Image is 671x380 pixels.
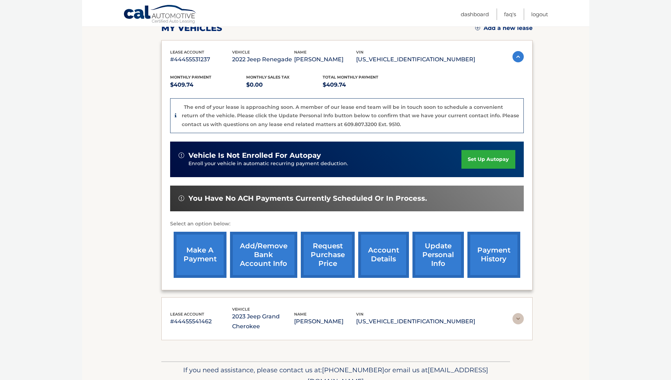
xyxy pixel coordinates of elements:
[301,232,355,278] a: request purchase price
[170,312,204,317] span: lease account
[170,220,524,228] p: Select an option below:
[246,75,290,80] span: Monthly sales Tax
[188,194,427,203] span: You have no ACH payments currently scheduled or in process.
[232,50,250,55] span: vehicle
[294,317,356,326] p: [PERSON_NAME]
[232,307,250,312] span: vehicle
[531,8,548,20] a: Logout
[412,232,464,278] a: update personal info
[512,51,524,62] img: accordion-active.svg
[179,195,184,201] img: alert-white.svg
[294,55,356,64] p: [PERSON_NAME]
[504,8,516,20] a: FAQ's
[323,80,399,90] p: $409.74
[358,232,409,278] a: account details
[170,75,211,80] span: Monthly Payment
[323,75,378,80] span: Total Monthly Payment
[356,55,475,64] p: [US_VEHICLE_IDENTIFICATION_NUMBER]
[246,80,323,90] p: $0.00
[475,25,480,30] img: add.svg
[170,55,232,64] p: #44455531237
[356,50,364,55] span: vin
[461,8,489,20] a: Dashboard
[174,232,226,278] a: make a payment
[512,313,524,324] img: accordion-rest.svg
[467,232,520,278] a: payment history
[170,80,247,90] p: $409.74
[179,152,184,158] img: alert-white.svg
[461,150,515,169] a: set up autopay
[294,50,306,55] span: name
[170,317,232,326] p: #44455541462
[322,366,384,374] span: [PHONE_NUMBER]
[161,23,222,33] h2: my vehicles
[475,25,533,32] a: Add a new lease
[170,50,204,55] span: lease account
[188,151,321,160] span: vehicle is not enrolled for autopay
[123,5,197,25] a: Cal Automotive
[356,317,475,326] p: [US_VEHICLE_IDENTIFICATION_NUMBER]
[294,312,306,317] span: name
[230,232,297,278] a: Add/Remove bank account info
[356,312,364,317] span: vin
[188,160,462,168] p: Enroll your vehicle in automatic recurring payment deduction.
[232,312,294,331] p: 2023 Jeep Grand Cherokee
[182,104,519,127] p: The end of your lease is approaching soon. A member of our lease end team will be in touch soon t...
[232,55,294,64] p: 2022 Jeep Renegade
